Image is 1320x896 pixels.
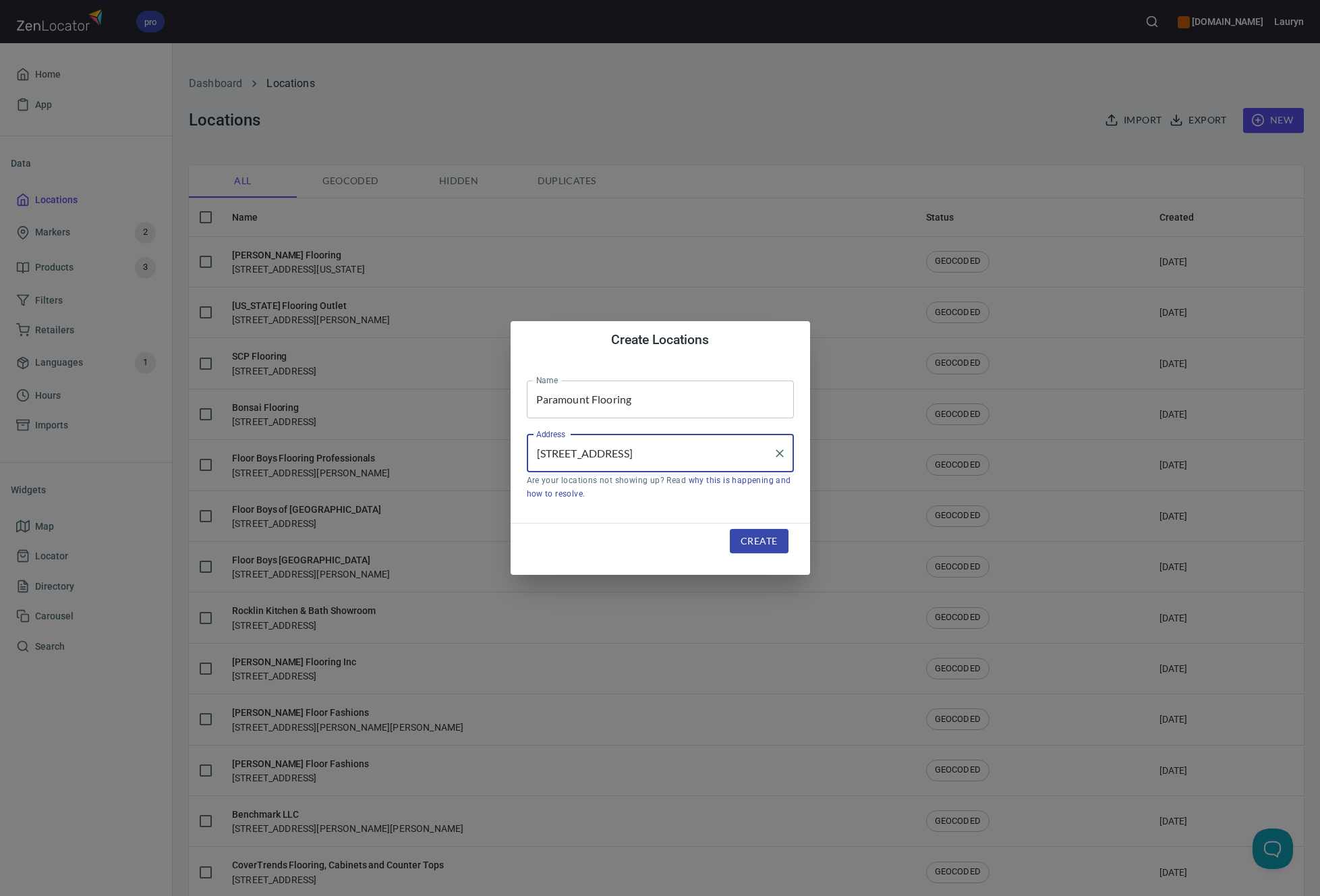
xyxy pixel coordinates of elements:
[527,332,794,348] h4: Create Locations
[527,476,791,499] a: why this is happening and how to resolve
[770,444,789,463] button: Clear
[741,533,777,550] span: Create
[527,474,794,501] p: Are your locations not showing up? Read .
[730,529,788,554] button: Create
